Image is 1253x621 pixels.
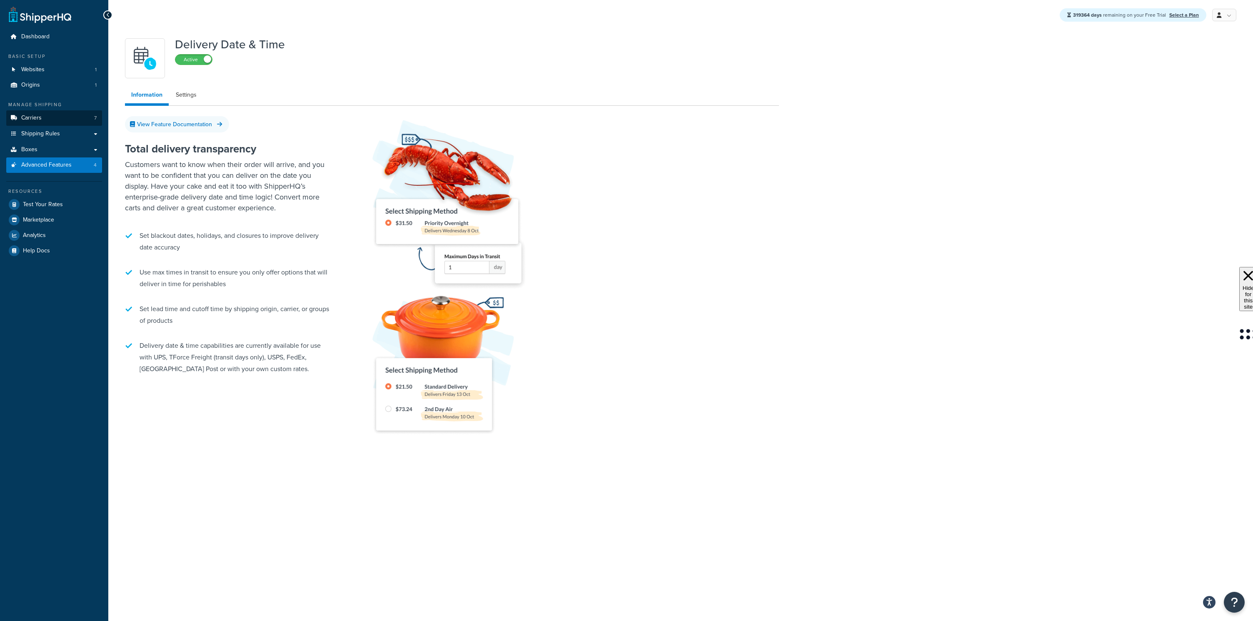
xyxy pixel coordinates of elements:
span: Boxes [21,146,37,153]
span: 1 [95,66,97,73]
div: Manage Shipping [6,101,102,108]
strong: 319364 days [1073,11,1102,19]
span: Carriers [21,115,42,122]
span: Dashboard [21,33,50,40]
li: Use max times in transit to ensure you only offer options that will deliver in time for perishables [125,262,333,294]
li: Delivery date & time capabilities are currently available for use with UPS, TForce Freight (trans... [125,336,333,379]
span: Help Docs [23,247,50,254]
a: Shipping Rules [6,126,102,142]
a: Dashboard [6,29,102,45]
a: Advanced Features4 [6,157,102,173]
p: Customers want to know when their order will arrive, and you want to be confident that you can de... [125,159,333,213]
a: Information [125,87,169,106]
a: View Feature Documentation [125,116,229,132]
span: 1 [95,82,97,89]
span: Origins [21,82,40,89]
a: Carriers7 [6,110,102,126]
li: Set blackout dates, holidays, and closures to improve delivery date accuracy [125,226,333,257]
label: Active [175,55,212,65]
span: 7 [94,115,97,122]
span: remaining on your Free Trial [1073,11,1167,19]
a: Boxes [6,142,102,157]
img: Delivery Date & Time [358,118,533,447]
span: Shipping Rules [21,130,60,137]
span: Marketplace [23,217,54,224]
li: Set lead time and cutoff time by shipping origin, carrier, or groups of products [125,299,333,331]
span: Advanced Features [21,162,72,169]
a: Marketplace [6,212,102,227]
a: Analytics [6,228,102,243]
span: Test Your Rates [23,201,63,208]
button: Open Resource Center [1224,592,1245,613]
a: Select a Plan [1169,11,1199,19]
a: Test Your Rates [6,197,102,212]
span: Websites [21,66,45,73]
img: gfkeb5ejjkALwAAAABJRU5ErkJggg== [130,44,160,73]
li: Origins [6,77,102,93]
span: 4 [94,162,97,169]
a: Websites1 [6,62,102,77]
h2: Total delivery transparency [125,143,333,155]
div: Resources [6,188,102,195]
li: Advanced Features [6,157,102,173]
span: Analytics [23,232,46,239]
div: Basic Setup [6,53,102,60]
a: Origins1 [6,77,102,93]
li: Websites [6,62,102,77]
h1: Delivery Date & Time [175,38,285,51]
li: Carriers [6,110,102,126]
a: Settings [170,87,203,103]
a: Help Docs [6,243,102,258]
